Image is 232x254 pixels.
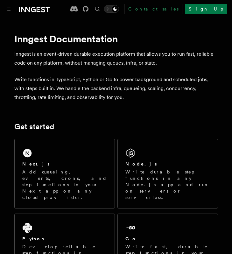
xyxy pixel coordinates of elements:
a: Get started [14,122,54,131]
a: Next.jsAdd queueing, events, crons, and step functions to your Next app on any cloud provider. [14,139,115,208]
p: Add queueing, events, crons, and step functions to your Next app on any cloud provider. [22,169,107,201]
a: Sign Up [185,4,227,14]
h2: Python [22,236,46,242]
p: Inngest is an event-driven durable execution platform that allows you to run fast, reliable code ... [14,50,218,67]
a: Node.jsWrite durable step functions in any Node.js app and run on servers or serverless. [117,139,218,208]
p: Write durable step functions in any Node.js app and run on servers or serverless. [125,169,210,201]
p: Write functions in TypeScript, Python or Go to power background and scheduled jobs, with steps bu... [14,75,218,102]
h1: Inngest Documentation [14,33,218,45]
h2: Node.js [125,161,157,167]
button: Toggle navigation [5,5,13,13]
h2: Next.js [22,161,50,167]
h2: Go [125,236,137,242]
button: Find something... [94,5,101,13]
button: Toggle dark mode [104,5,119,13]
a: Contact sales [124,4,182,14]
